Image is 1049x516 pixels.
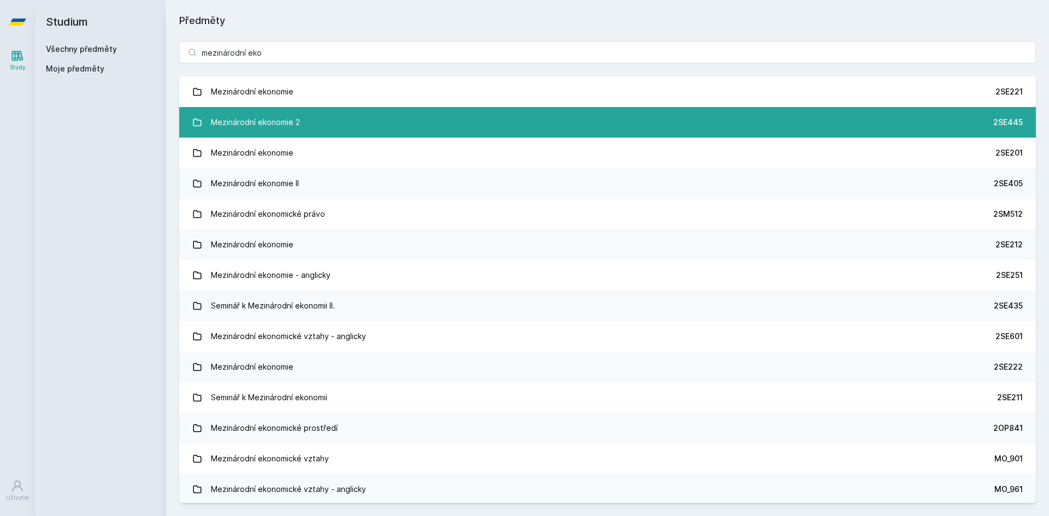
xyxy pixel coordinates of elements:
div: 2SE445 [993,117,1023,128]
div: Mezinárodní ekonomie [211,81,293,103]
div: Seminář k Mezinárodní ekonomii [211,387,327,408]
div: 2SE435 [994,300,1023,311]
div: Mezinárodní ekonomické vztahy - anglicky [211,325,366,347]
div: 2SE221 [995,86,1023,97]
a: Study [2,44,33,77]
div: Mezinárodní ekonomické vztahy [211,448,329,470]
div: Uživatel [6,494,29,502]
div: Mezinárodní ekonomie II [211,173,299,194]
a: Mezinárodní ekonomie - anglicky 2SE251 [179,260,1036,290]
a: Všechny předměty [46,44,117,54]
div: Study [10,63,26,72]
a: Seminář k Mezinárodní ekonomii 2SE211 [179,382,1036,413]
a: Mezinárodní ekonomické vztahy - anglicky MO_961 [179,474,1036,505]
div: Mezinárodní ekonomie [211,142,293,164]
a: Mezinárodní ekonomie 2SE221 [179,76,1036,107]
div: Seminář k Mezinárodní ekonomii II. [211,295,335,317]
div: 2SM512 [993,209,1023,220]
div: Mezinárodní ekonomické prostředí [211,417,338,439]
h1: Předměty [179,13,1036,28]
a: Mezinárodní ekonomické vztahy MO_901 [179,443,1036,474]
a: Seminář k Mezinárodní ekonomii II. 2SE435 [179,290,1036,321]
div: MO_901 [994,453,1023,464]
div: 2SE251 [996,270,1023,281]
div: 2SE212 [995,239,1023,250]
div: 2SE601 [995,331,1023,342]
a: Mezinárodní ekonomické prostředí 2OP841 [179,413,1036,443]
div: Mezinárodní ekonomické právo [211,203,325,225]
a: Mezinárodní ekonomie 2SE201 [179,138,1036,168]
span: Moje předměty [46,63,104,74]
div: 2SE211 [997,392,1023,403]
a: Mezinárodní ekonomické právo 2SM512 [179,199,1036,229]
a: Mezinárodní ekonomické vztahy - anglicky 2SE601 [179,321,1036,352]
div: Mezinárodní ekonomie 2 [211,111,300,133]
div: Mezinárodní ekonomie [211,356,293,378]
div: 2SE405 [994,178,1023,189]
a: Mezinárodní ekonomie II 2SE405 [179,168,1036,199]
a: Mezinárodní ekonomie 2SE212 [179,229,1036,260]
div: Mezinárodní ekonomie - anglicky [211,264,331,286]
div: Mezinárodní ekonomie [211,234,293,256]
input: Název nebo ident předmětu… [179,41,1036,63]
div: Mezinárodní ekonomické vztahy - anglicky [211,478,366,500]
div: 2OP841 [993,423,1023,434]
div: 2SE222 [994,361,1023,372]
div: 2SE201 [995,147,1023,158]
a: Uživatel [2,474,33,507]
a: Mezinárodní ekonomie 2SE222 [179,352,1036,382]
div: MO_961 [994,484,1023,495]
a: Mezinárodní ekonomie 2 2SE445 [179,107,1036,138]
